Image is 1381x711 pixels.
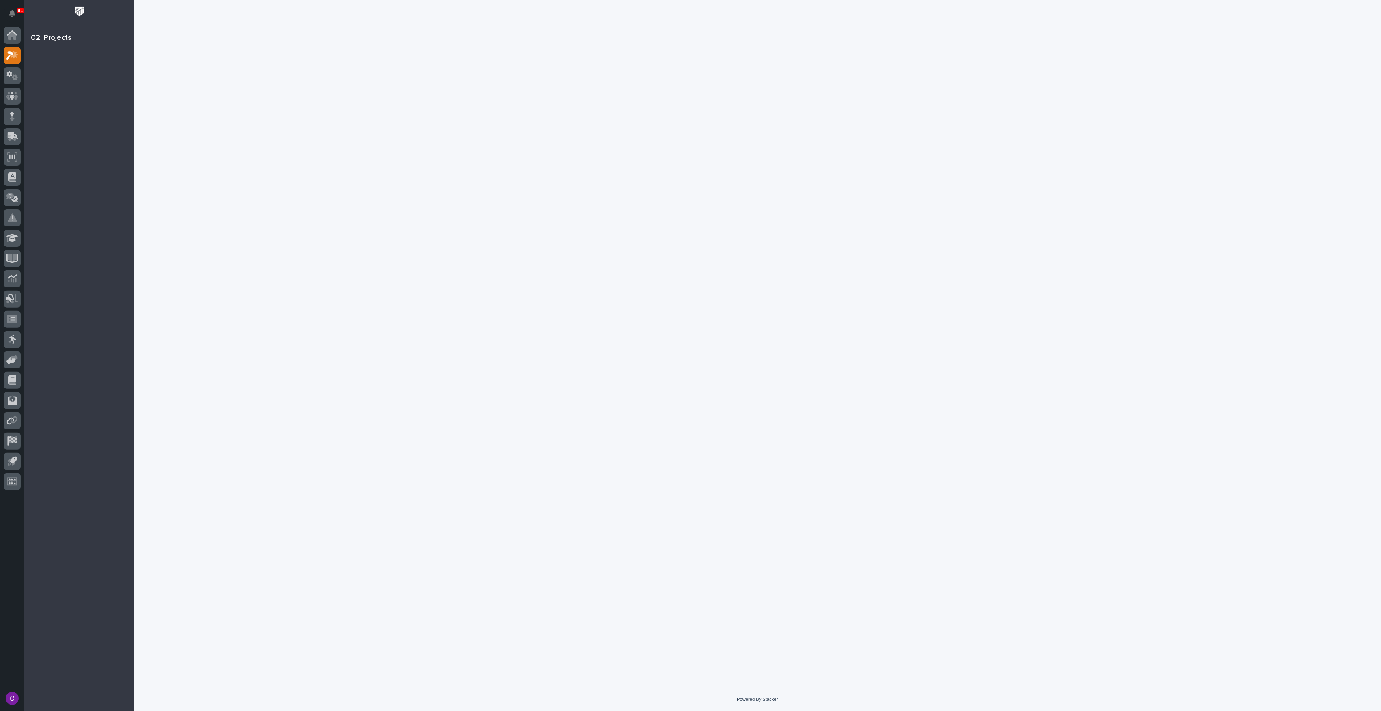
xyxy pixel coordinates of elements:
[18,8,23,13] p: 91
[4,690,21,707] button: users-avatar
[4,5,21,22] button: Notifications
[72,4,87,19] img: Workspace Logo
[31,34,71,43] div: 02. Projects
[10,10,21,23] div: Notifications91
[737,697,778,702] a: Powered By Stacker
